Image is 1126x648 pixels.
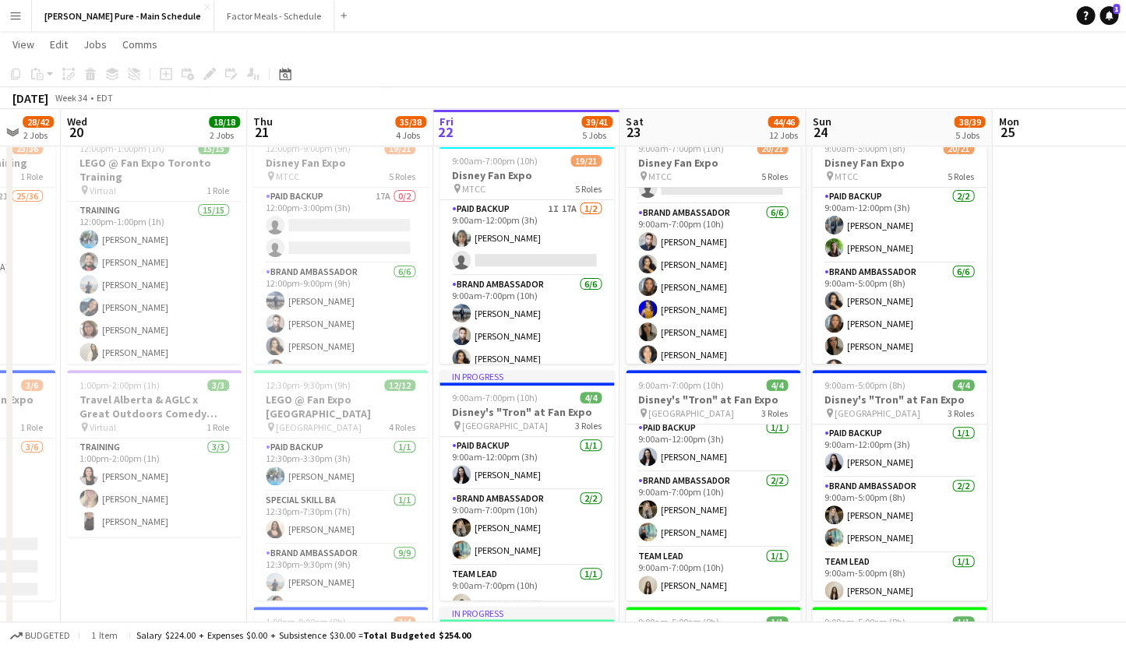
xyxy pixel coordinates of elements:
a: Edit [44,34,74,55]
h3: Disney Fan Expo [626,156,800,170]
span: 12:00pm-9:00pm (9h) [266,143,351,154]
span: MTCC [648,171,672,182]
span: Virtual [90,185,116,196]
app-job-card: 12:30pm-9:30pm (9h)12/12LEGO @ Fan Expo [GEOGRAPHIC_DATA] [GEOGRAPHIC_DATA]4 RolesPaid Backup1/11... [253,370,428,600]
span: Sat [626,114,643,129]
app-card-role: Team Lead1/19:00am-7:00pm (10h)[PERSON_NAME] [626,548,800,600]
span: 9:00am-5:00pm (8h) [824,616,905,628]
span: 23 [623,123,643,141]
h3: Disney's "Tron" at Fan Expo [626,393,800,407]
app-card-role: Brand Ambassador6/69:00am-7:00pm (10h)[PERSON_NAME][PERSON_NAME][PERSON_NAME] [439,276,614,442]
button: Factor Meals - Schedule [214,1,334,31]
span: Total Budgeted $254.00 [363,629,471,641]
span: 20 [65,123,87,141]
span: Comms [122,37,157,51]
span: 9:00am-7:00pm (10h) [452,155,538,167]
div: Salary $224.00 + Expenses $0.00 + Subsistence $30.00 = [136,629,471,641]
span: 5 Roles [389,171,415,182]
div: In progress [439,370,614,382]
app-card-role: Paid Backup1/19:00am-12:00pm (3h)[PERSON_NAME] [812,424,987,477]
app-card-role: Paid Backup1I17A1/29:00am-12:00pm (3h)[PERSON_NAME] [439,200,614,276]
app-job-card: 9:00am-7:00pm (10h)4/4Disney's "Tron" at Fan Expo [GEOGRAPHIC_DATA]3 RolesPaid Backup1/19:00am-12... [626,370,800,600]
div: 1:00pm-2:00pm (1h)3/3Travel Alberta & AGLC x Great Outdoors Comedy Festival Training Virtual1 Rol... [67,370,242,537]
span: MTCC [835,171,858,182]
span: 39/41 [581,116,612,128]
span: 1/1 [766,616,788,628]
app-card-role: Paid Backup1/19:00am-12:00pm (3h)[PERSON_NAME] [626,419,800,472]
span: Fri [439,114,454,129]
app-job-card: 9:00am-7:00pm (10h)20/21Disney Fan Expo MTCC5 RolesPaid Backup13A1/29:00am-12:00pm (3h)[PERSON_NA... [626,133,800,364]
span: [GEOGRAPHIC_DATA] [835,407,920,419]
span: 5 Roles [948,171,974,182]
app-card-role: Special Skill BA1/112:30pm-7:30pm (7h)[PERSON_NAME] [253,491,428,544]
span: 3/3 [207,379,229,391]
span: 1 Role [20,421,43,433]
h3: Disney's "Tron" at Fan Expo [812,393,987,407]
div: 4 Jobs [396,129,425,141]
span: Mon [998,114,1018,129]
app-job-card: 12:00pm-9:00pm (9h)19/21Disney Fan Expo MTCC5 RolesPaid Backup17A0/212:00pm-3:00pm (3h) Brand Amb... [253,133,428,364]
span: 35/38 [395,116,426,128]
app-card-role: Training15/1512:00pm-1:00pm (1h)[PERSON_NAME][PERSON_NAME][PERSON_NAME][PERSON_NAME][PERSON_NAME]... [67,202,242,576]
span: 25/36 [12,143,43,154]
app-card-role: Brand Ambassador6/69:00am-7:00pm (10h)[PERSON_NAME][PERSON_NAME][PERSON_NAME][PERSON_NAME][PERSON... [626,204,800,370]
h3: LEGO @ Fan Expo [GEOGRAPHIC_DATA] [253,393,428,421]
app-card-role: Brand Ambassador2/29:00am-5:00pm (8h)[PERSON_NAME][PERSON_NAME] [812,477,987,553]
span: 44/46 [768,116,799,128]
span: [GEOGRAPHIC_DATA] [648,407,734,419]
span: 5 Roles [761,171,788,182]
a: View [6,34,41,55]
app-job-card: 9:00am-5:00pm (8h)4/4Disney's "Tron" at Fan Expo [GEOGRAPHIC_DATA]3 RolesPaid Backup1/19:00am-12:... [812,370,987,600]
span: 5 Roles [575,183,602,195]
app-card-role: Paid Backup1/19:00am-12:00pm (3h)[PERSON_NAME] [439,437,614,490]
h3: Disney Fan Expo [439,168,614,182]
div: 12 Jobs [768,129,798,141]
app-card-role: Brand Ambassador6/612:00pm-9:00pm (9h)[PERSON_NAME][PERSON_NAME][PERSON_NAME][PERSON_NAME] [253,263,428,429]
span: 18/18 [209,116,240,128]
span: Budgeted [25,630,70,641]
span: 20/21 [943,143,974,154]
app-job-card: In progress9:00am-7:00pm (10h)4/4Disney's "Tron" at Fan Expo [GEOGRAPHIC_DATA]3 RolesPaid Backup1... [439,370,614,600]
span: 3 Roles [761,407,788,419]
span: 12:00pm-1:00pm (1h) [79,143,164,154]
span: 4/4 [766,379,788,391]
span: Jobs [83,37,107,51]
app-job-card: In progress9:00am-7:00pm (10h)19/21Disney Fan Expo MTCC5 RolesPaid Backup1I17A1/29:00am-12:00pm (... [439,133,614,364]
app-job-card: 12:00pm-1:00pm (1h)15/15LEGO @ Fan Expo Toronto Training Virtual1 RoleTraining15/1512:00pm-1:00pm... [67,133,242,364]
h3: Travel Alberta & AGLC x Great Outdoors Comedy Festival Training [67,393,242,421]
app-card-role: Team Lead1/19:00am-7:00pm (10h)[PERSON_NAME] [439,565,614,618]
a: Comms [116,34,164,55]
div: EDT [97,92,113,104]
span: MTCC [276,171,299,182]
span: 1 [1113,4,1120,14]
span: 1:00pm-9:00pm (8h) [266,616,346,628]
div: 5 Jobs [582,129,612,141]
button: Budgeted [8,627,72,644]
h3: LEGO @ Fan Expo Toronto Training [67,156,242,184]
span: 28/42 [23,116,54,128]
span: 19/21 [384,143,415,154]
h3: Disney's "Tron" at Fan Expo [439,405,614,419]
span: 9:00am-7:00pm (10h) [452,392,538,403]
span: 3 Roles [948,407,974,419]
div: In progress [439,607,614,619]
span: Virtual [90,421,116,433]
app-card-role: Paid Backup17A0/212:00pm-3:00pm (3h) [253,188,428,263]
span: 21 [251,123,273,141]
span: Wed [67,114,87,129]
span: 1 Role [206,421,229,433]
span: Week 34 [51,92,90,104]
a: 1 [1100,6,1118,25]
span: 25 [996,123,1018,141]
div: 5 Jobs [955,129,984,141]
span: Edit [50,37,68,51]
span: 4 Roles [389,421,415,433]
div: 2 Jobs [210,129,239,141]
